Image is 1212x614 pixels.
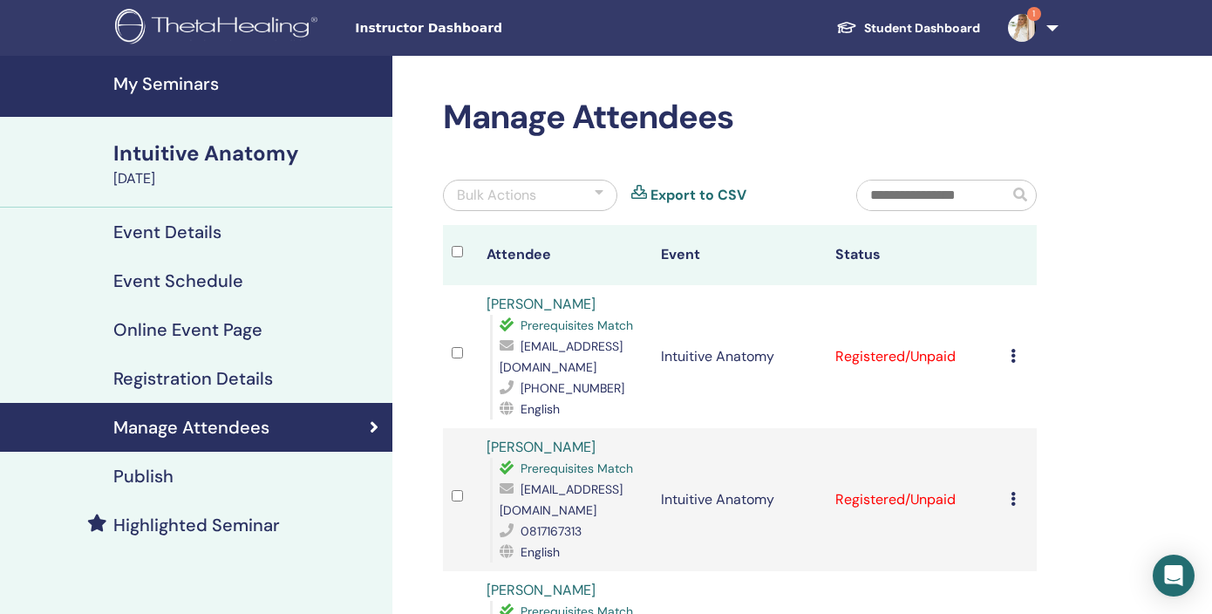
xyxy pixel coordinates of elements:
span: English [521,544,560,560]
h4: Registration Details [113,368,273,389]
span: 0817167313 [521,523,582,539]
h4: Highlighted Seminar [113,515,280,536]
div: [DATE] [113,168,382,189]
span: English [521,401,560,417]
span: 1 [1027,7,1041,21]
td: Intuitive Anatomy [652,285,827,428]
h4: Manage Attendees [113,417,269,438]
span: Instructor Dashboard [355,19,616,38]
h2: Manage Attendees [443,98,1037,138]
div: Intuitive Anatomy [113,139,382,168]
th: Status [827,225,1001,285]
td: Intuitive Anatomy [652,428,827,571]
img: logo.png [115,9,323,48]
a: Export to CSV [650,185,746,206]
img: default.jpg [1008,14,1036,42]
div: Open Intercom Messenger [1153,555,1195,597]
a: [PERSON_NAME] [487,295,596,313]
h4: Publish [113,466,174,487]
h4: Event Details [113,222,221,242]
h4: My Seminars [113,73,382,94]
div: Bulk Actions [457,185,536,206]
span: [EMAIL_ADDRESS][DOMAIN_NAME] [500,338,623,375]
a: [PERSON_NAME] [487,438,596,456]
img: graduation-cap-white.svg [836,20,857,35]
span: [PHONE_NUMBER] [521,380,624,396]
th: Attendee [478,225,652,285]
a: Intuitive Anatomy[DATE] [103,139,392,189]
h4: Online Event Page [113,319,262,340]
a: Student Dashboard [822,12,994,44]
h4: Event Schedule [113,270,243,291]
span: Prerequisites Match [521,460,633,476]
a: [PERSON_NAME] [487,581,596,599]
th: Event [652,225,827,285]
span: Prerequisites Match [521,317,633,333]
span: [EMAIL_ADDRESS][DOMAIN_NAME] [500,481,623,518]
